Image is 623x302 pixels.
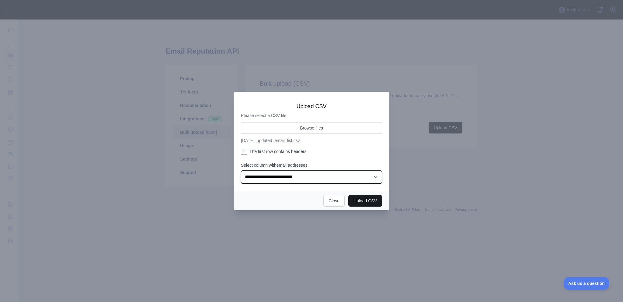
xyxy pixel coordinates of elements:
[348,195,382,207] button: Upload CSV
[241,148,382,155] label: The first row contains headers.
[241,103,382,110] h3: Upload CSV
[241,162,382,168] label: Select column with email addresses
[241,137,382,144] p: [DATE]_updated_email_list.csv
[323,195,345,207] button: Close
[564,277,611,290] iframe: Toggle Customer Support
[241,112,382,119] p: Please select a CSV file
[241,122,382,134] button: Browse files
[241,149,247,155] input: The first row contains headers.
